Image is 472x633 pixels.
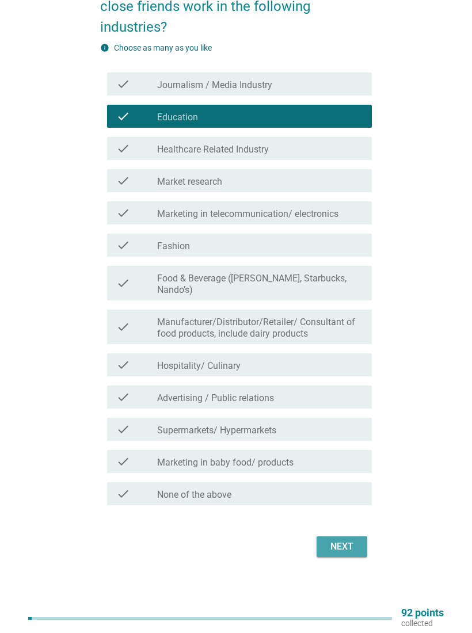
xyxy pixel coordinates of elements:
[157,241,190,252] label: Fashion
[116,314,130,340] i: check
[157,360,241,372] label: Hospitality/ Culinary
[157,425,276,436] label: Supermarkets/ Hypermarkets
[157,176,222,188] label: Market research
[116,142,130,155] i: check
[401,618,444,628] p: collected
[116,422,130,436] i: check
[116,238,130,252] i: check
[100,43,109,52] i: info
[157,457,294,468] label: Marketing in baby food/ products
[116,174,130,188] i: check
[157,208,338,220] label: Marketing in telecommunication/ electronics
[401,608,444,618] p: 92 points
[116,270,130,296] i: check
[116,77,130,91] i: check
[326,540,358,554] div: Next
[157,144,269,155] label: Healthcare Related Industry
[157,273,363,296] label: Food & Beverage ([PERSON_NAME], Starbucks, Nando’s)
[157,489,231,501] label: None of the above
[114,43,212,52] label: Choose as many as you like
[116,455,130,468] i: check
[116,390,130,404] i: check
[157,392,274,404] label: Advertising / Public relations
[116,358,130,372] i: check
[157,112,198,123] label: Education
[157,316,363,340] label: Manufacturer/Distributor/Retailer/ Consultant of food products, include dairy products
[116,109,130,123] i: check
[317,536,367,557] button: Next
[116,487,130,501] i: check
[157,79,272,91] label: Journalism / Media Industry
[116,206,130,220] i: check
